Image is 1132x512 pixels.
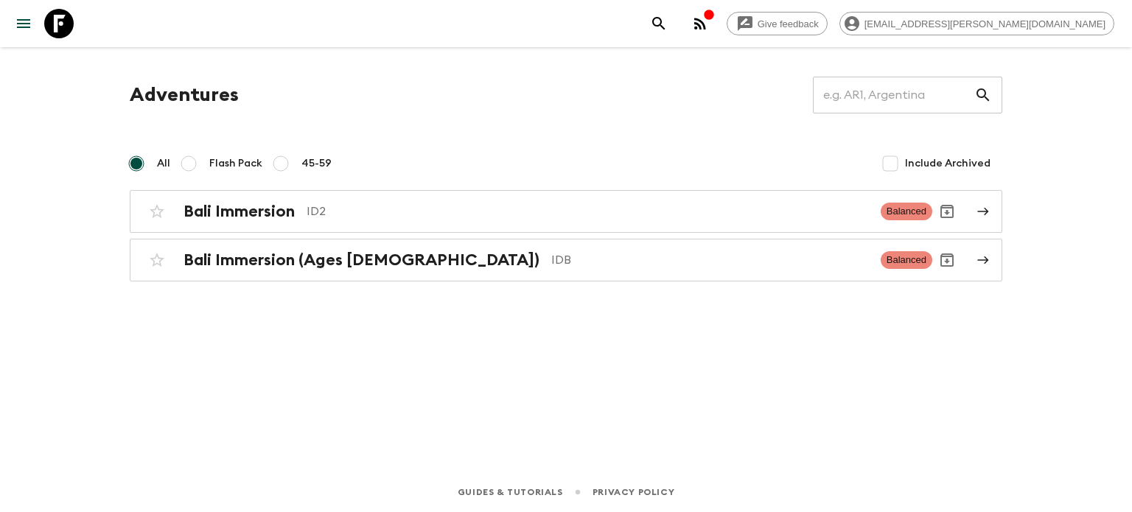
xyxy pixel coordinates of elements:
a: Give feedback [727,12,828,35]
span: Give feedback [750,18,827,29]
h2: Bali Immersion (Ages [DEMOGRAPHIC_DATA]) [184,250,539,270]
span: Include Archived [905,156,990,171]
a: Bali ImmersionID2BalancedArchive [130,190,1002,233]
span: All [157,156,170,171]
button: Archive [932,245,962,275]
span: Balanced [881,203,932,220]
button: search adventures [644,9,674,38]
p: IDB [551,251,869,269]
span: [EMAIL_ADDRESS][PERSON_NAME][DOMAIN_NAME] [856,18,1114,29]
span: Balanced [881,251,932,269]
span: Flash Pack [209,156,262,171]
div: [EMAIL_ADDRESS][PERSON_NAME][DOMAIN_NAME] [839,12,1114,35]
input: e.g. AR1, Argentina [813,74,974,116]
a: Guides & Tutorials [458,484,563,500]
button: Archive [932,197,962,226]
h2: Bali Immersion [184,202,295,221]
button: menu [9,9,38,38]
a: Bali Immersion (Ages [DEMOGRAPHIC_DATA])IDBBalancedArchive [130,239,1002,281]
span: 45-59 [301,156,332,171]
a: Privacy Policy [593,484,674,500]
p: ID2 [307,203,869,220]
h1: Adventures [130,80,239,110]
